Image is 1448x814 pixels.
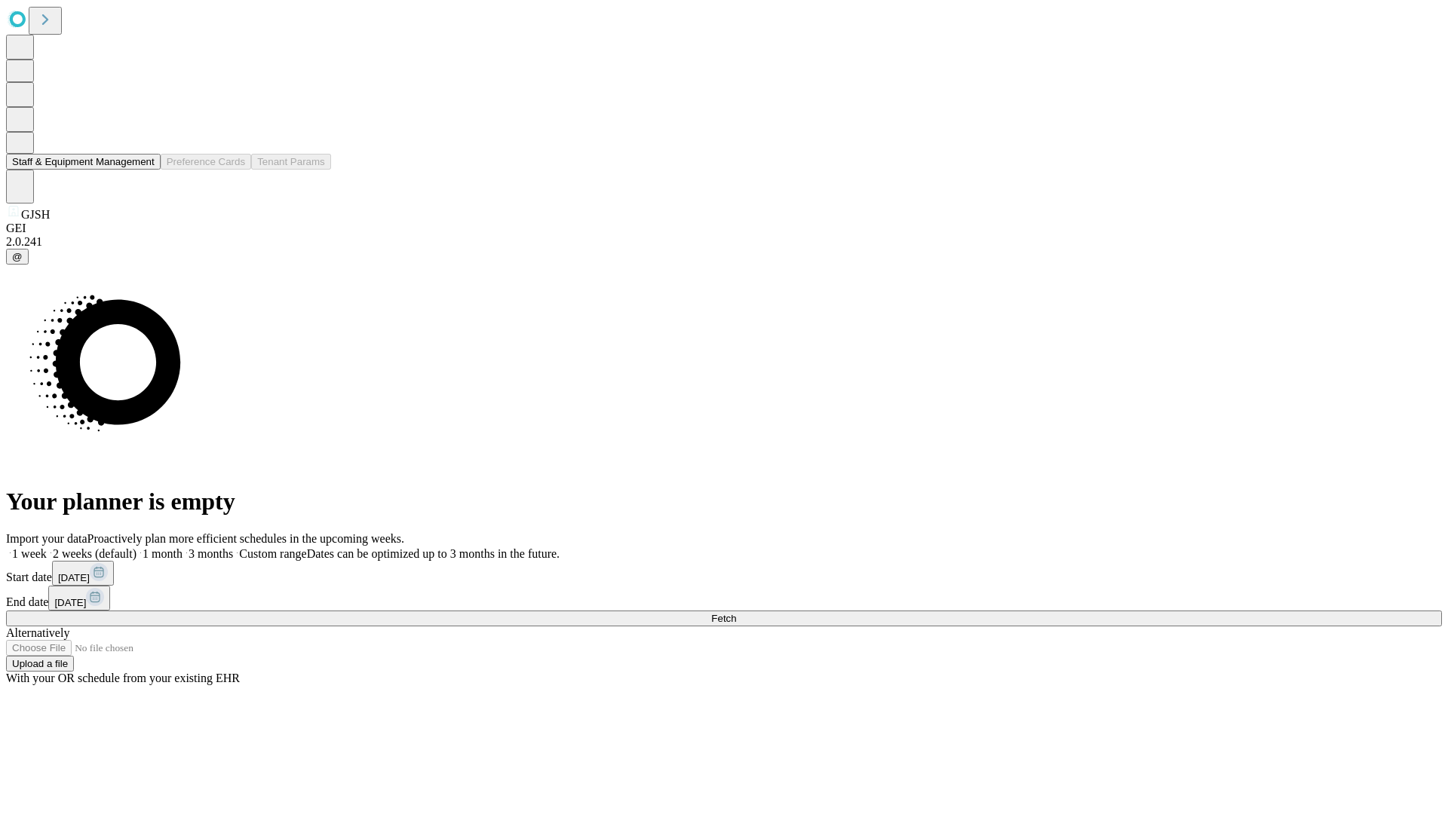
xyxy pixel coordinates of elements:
span: Proactively plan more efficient schedules in the upcoming weeks. [87,532,404,545]
div: 2.0.241 [6,235,1442,249]
div: GEI [6,222,1442,235]
span: With your OR schedule from your existing EHR [6,672,240,684]
h1: Your planner is empty [6,488,1442,516]
div: Start date [6,561,1442,586]
span: Dates can be optimized up to 3 months in the future. [307,547,560,560]
button: Upload a file [6,656,74,672]
span: [DATE] [54,597,86,608]
span: 2 weeks (default) [53,547,137,560]
span: Fetch [711,613,736,624]
span: [DATE] [58,572,90,583]
span: GJSH [21,208,50,221]
span: 1 month [143,547,183,560]
span: @ [12,251,23,262]
span: Custom range [239,547,306,560]
button: @ [6,249,29,265]
button: [DATE] [48,586,110,610]
button: Preference Cards [161,154,251,170]
button: Tenant Params [251,154,331,170]
button: [DATE] [52,561,114,586]
div: End date [6,586,1442,610]
span: Import your data [6,532,87,545]
button: Staff & Equipment Management [6,154,161,170]
button: Fetch [6,610,1442,626]
span: 3 months [189,547,233,560]
span: Alternatively [6,626,69,639]
span: 1 week [12,547,47,560]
